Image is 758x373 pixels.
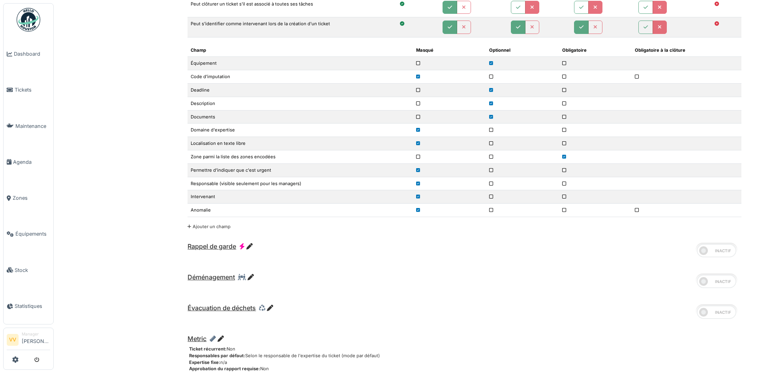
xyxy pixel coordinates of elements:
[13,194,50,202] span: Zones
[4,72,53,108] a: Tickets
[4,108,53,144] a: Maintenance
[22,331,50,348] li: [PERSON_NAME]
[4,252,53,288] a: Stock
[188,97,413,110] td: Description
[17,8,40,32] img: Badge_color-CXgf-gQk.svg
[15,122,50,130] span: Maintenance
[188,137,413,150] td: Localisation en texte libre
[188,70,413,84] td: Code d'imputation
[189,360,220,365] span: Expertise fixe:
[15,302,50,310] span: Statistiques
[188,273,235,281] span: Déménagement
[4,144,53,180] a: Agenda
[188,84,413,97] td: Deadline
[188,224,231,229] a: Ajouter un champ
[189,366,741,372] div: Non
[22,331,50,337] div: Manager
[188,304,256,312] span: Évacuation de déchets
[7,331,50,350] a: VV Manager[PERSON_NAME]
[188,163,413,177] td: Permettre d'indiquer que c'est urgent
[189,346,227,352] span: Ticket récurrent:
[189,359,741,366] div: n/a
[188,177,413,190] td: Responsable (visible seulement pour les managers)
[14,50,50,58] span: Dashboard
[559,44,632,57] th: Obligatoire
[4,216,53,252] a: Équipements
[7,334,19,346] li: VV
[4,36,53,72] a: Dashboard
[4,288,53,324] a: Statistiques
[632,44,741,57] th: Obligatoire à la clôture
[188,242,236,250] span: Rappel de garde
[188,17,377,37] td: Peut s'identifier comme intervenant lors de la création d'un ticket
[15,230,50,238] span: Équipements
[188,124,413,137] td: Domaine d'expertise
[413,44,486,57] th: Masqué
[486,44,559,57] th: Optionnel
[15,266,50,274] span: Stock
[189,346,741,352] div: Non
[188,44,413,57] th: Champ
[188,190,413,204] td: Intervenant
[189,352,741,359] div: Selon le responsable de l'expertise du ticket (mode par défaut)
[15,86,50,94] span: Tickets
[13,158,50,166] span: Agenda
[188,150,413,164] td: Zone parmi la liste des zones encodées
[4,180,53,216] a: Zones
[188,335,206,343] span: Metric
[189,353,245,358] span: Responsables par défaut:
[188,57,413,70] td: Équipement
[188,204,413,217] td: Anomalie
[188,110,413,124] td: Documents
[189,366,260,371] span: Approbation du rapport requise:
